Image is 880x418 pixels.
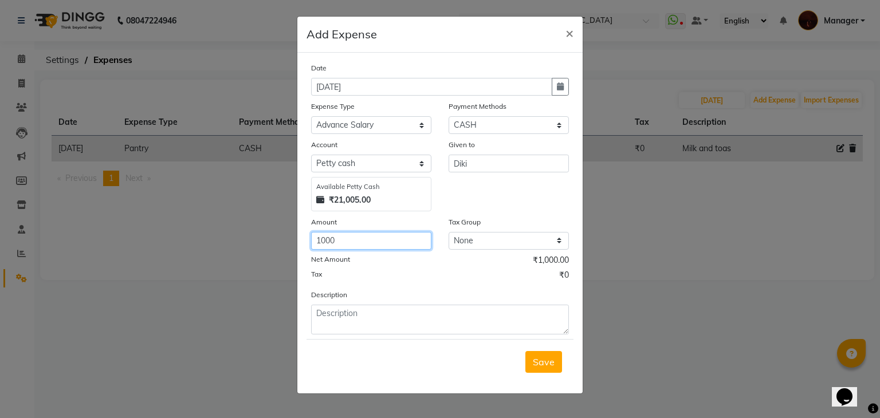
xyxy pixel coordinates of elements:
[311,140,337,150] label: Account
[316,182,426,192] div: Available Petty Cash
[525,351,562,373] button: Save
[449,140,475,150] label: Given to
[311,101,355,112] label: Expense Type
[559,269,569,284] span: ₹0
[311,232,431,250] input: Amount
[311,63,327,73] label: Date
[311,269,322,279] label: Tax
[449,101,506,112] label: Payment Methods
[533,254,569,269] span: ₹1,000.00
[832,372,869,407] iframe: chat widget
[311,217,337,227] label: Amount
[307,26,377,43] h5: Add Expense
[533,356,555,368] span: Save
[565,24,573,41] span: ×
[449,155,569,172] input: Given to
[311,290,347,300] label: Description
[556,17,583,49] button: Close
[329,194,371,206] strong: ₹21,005.00
[449,217,481,227] label: Tax Group
[311,254,350,265] label: Net Amount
